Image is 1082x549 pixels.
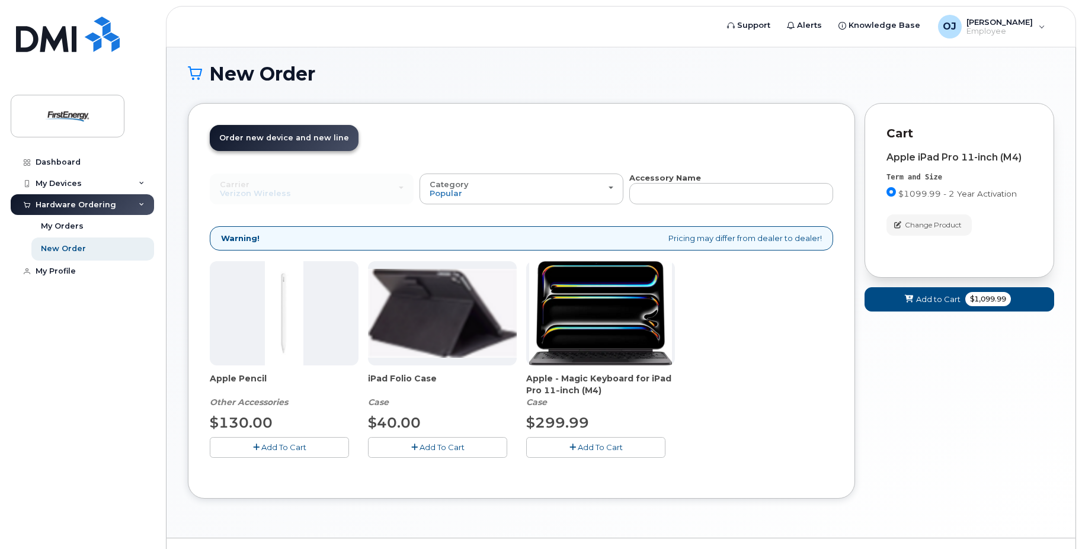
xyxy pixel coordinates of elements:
span: Support [737,20,770,31]
strong: Warning! [221,233,260,244]
button: Add To Cart [368,437,507,458]
div: iPad Folio Case [368,373,517,408]
span: OJ [943,20,956,34]
h1: New Order [188,63,1054,84]
button: Add To Cart [526,437,665,458]
span: $130.00 [210,414,273,431]
em: Other Accessories [210,397,288,407]
span: Employee [966,27,1033,36]
span: [PERSON_NAME] [966,17,1033,27]
button: Add to Cart $1,099.99 [865,287,1054,312]
strong: Accessory Name [629,173,701,182]
p: Cart [886,125,1032,142]
div: Apple iPad Pro 11-inch (M4) [886,152,1032,163]
em: Case [368,397,389,407]
span: Alerts [797,20,822,31]
img: folio.png [368,269,517,358]
span: Add To Cart [420,442,465,452]
button: Change Product [886,214,972,235]
input: $1099.99 - 2 Year Activation [886,187,896,197]
img: magic_keyboard_for_ipad_pro.png [529,261,673,365]
iframe: Messenger Launcher [1030,497,1073,540]
a: Alerts [779,14,830,37]
div: Apple - Magic Keyboard for iPad Pro 11‑inch (M4) [526,373,675,408]
span: $299.99 [526,414,589,431]
span: Order new device and new line [219,133,349,142]
span: $1,099.99 [965,292,1011,306]
span: $40.00 [368,414,421,431]
a: Support [719,14,779,37]
span: Change Product [905,220,962,230]
span: iPad Folio Case [368,373,517,396]
span: Apple Pencil [210,373,358,396]
div: Term and Size [886,172,1032,182]
span: Apple - Magic Keyboard for iPad Pro 11‑inch (M4) [526,373,675,396]
div: Pricing may differ from dealer to dealer! [210,226,833,251]
span: Category [430,179,469,189]
span: $1099.99 - 2 Year Activation [898,189,1017,198]
em: Case [526,397,547,407]
span: Add To Cart [578,442,623,452]
div: OBrien, James R [930,15,1054,38]
span: Popular [430,188,462,198]
img: PencilPro.jpg [265,261,303,365]
span: Add to Cart [916,294,961,305]
a: Knowledge Base [830,14,929,37]
button: Category Popular [420,174,623,204]
span: Add To Cart [261,442,306,452]
div: Apple Pencil [210,373,358,408]
span: Knowledge Base [849,20,920,31]
button: Add To Cart [210,437,349,458]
